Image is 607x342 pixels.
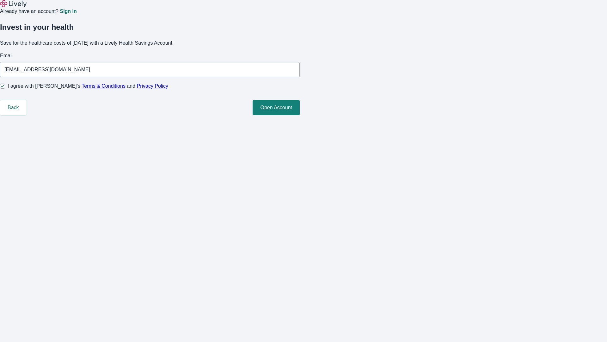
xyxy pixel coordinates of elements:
span: I agree with [PERSON_NAME]’s and [8,82,168,90]
a: Terms & Conditions [82,83,126,89]
button: Open Account [253,100,300,115]
a: Sign in [60,9,77,14]
a: Privacy Policy [137,83,169,89]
